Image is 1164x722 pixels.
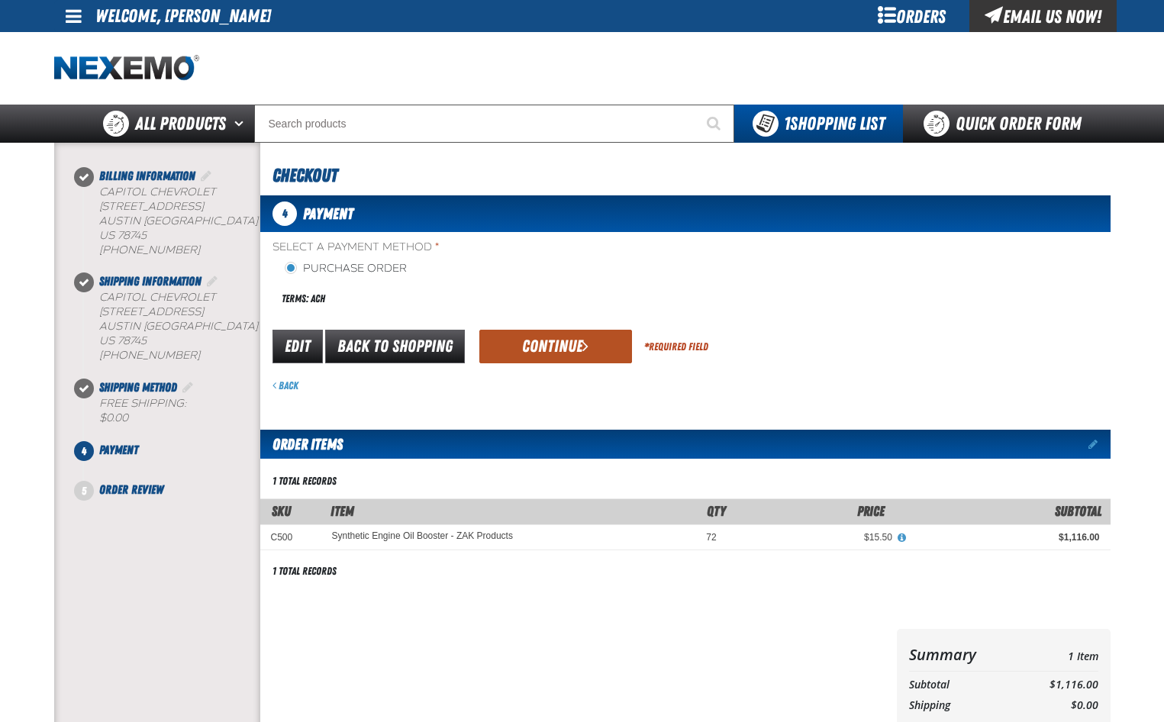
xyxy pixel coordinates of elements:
[84,481,260,499] li: Order Review. Step 5 of 5. Not Completed
[1008,641,1098,668] td: 1 Item
[260,430,343,459] h2: Order Items
[857,503,885,519] span: Price
[303,205,353,223] span: Payment
[99,482,163,497] span: Order Review
[118,334,147,347] bdo: 78745
[99,305,204,318] span: [STREET_ADDRESS]
[99,443,138,457] span: Payment
[479,330,632,363] button: Continue
[198,169,214,183] a: Edit Billing Information
[99,397,260,426] div: Free Shipping:
[1008,675,1098,695] td: $1,116.00
[784,113,885,134] span: Shopping List
[272,282,685,315] div: Terms: ACH
[903,105,1110,143] a: Quick Order Form
[99,169,195,183] span: Billing Information
[84,441,260,481] li: Payment. Step 4 of 5. Not Completed
[272,503,291,519] a: SKU
[706,532,716,543] span: 72
[99,380,177,395] span: Shipping Method
[99,334,114,347] span: US
[143,214,258,227] span: [GEOGRAPHIC_DATA]
[254,105,734,143] input: Search
[143,320,258,333] span: [GEOGRAPHIC_DATA]
[707,503,726,519] span: Qty
[84,272,260,378] li: Shipping Information. Step 2 of 5. Completed
[84,379,260,441] li: Shipping Method. Step 3 of 5. Completed
[696,105,734,143] button: Start Searching
[99,243,200,256] bdo: [PHONE_NUMBER]
[99,214,140,227] span: AUSTIN
[272,379,298,392] a: Back
[909,675,1008,695] th: Subtotal
[1008,695,1098,716] td: $0.00
[909,641,1008,668] th: Summary
[738,531,892,543] div: $15.50
[118,229,147,242] bdo: 78745
[272,330,323,363] a: Edit
[73,167,260,499] nav: Checkout steps. Current step is Payment. Step 4 of 5
[734,105,903,143] button: You have 1 Shopping List. Open to view details
[272,201,297,226] span: 4
[325,330,465,363] a: Back to Shopping
[99,291,216,304] span: Capitol Chevrolet
[205,274,220,288] a: Edit Shipping Information
[74,441,94,461] span: 4
[84,167,260,272] li: Billing Information. Step 1 of 5. Completed
[285,262,407,276] label: Purchase Order
[54,55,199,82] a: Home
[272,240,685,255] span: Select a Payment Method
[909,695,1008,716] th: Shipping
[99,320,140,333] span: AUSTIN
[229,105,254,143] button: Open All Products pages
[54,55,199,82] img: Nexemo logo
[99,274,202,288] span: Shipping Information
[99,349,200,362] bdo: [PHONE_NUMBER]
[330,503,354,519] span: Item
[1088,439,1111,450] a: Edit items
[99,229,114,242] span: US
[99,411,128,424] strong: $0.00
[260,524,321,550] td: C500
[180,380,195,395] a: Edit Shipping Method
[285,262,297,274] input: Purchase Order
[1055,503,1101,519] span: Subtotal
[644,340,708,354] div: Required Field
[272,564,337,579] div: 1 total records
[332,531,513,542] a: Synthetic Engine Oil Booster - ZAK Products
[74,481,94,501] span: 5
[99,200,204,213] span: [STREET_ADDRESS]
[914,531,1100,543] div: $1,116.00
[135,110,226,137] span: All Products
[272,165,337,186] span: Checkout
[99,185,216,198] span: Capitol Chevrolet
[272,474,337,488] div: 1 total records
[892,531,912,545] button: View All Prices for Synthetic Engine Oil Booster - ZAK Products
[784,113,790,134] strong: 1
